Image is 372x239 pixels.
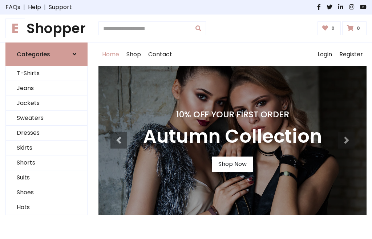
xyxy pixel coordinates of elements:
span: | [41,3,49,12]
a: FAQs [5,3,20,12]
a: Jackets [6,96,87,111]
a: T-Shirts [6,66,87,81]
a: Shoes [6,185,87,200]
a: Shorts [6,155,87,170]
a: Skirts [6,141,87,155]
span: 0 [329,25,336,32]
a: Shop [123,43,145,66]
h6: Categories [17,51,50,58]
h4: 10% Off Your First Order [143,109,322,119]
a: Hats [6,200,87,215]
span: 0 [355,25,362,32]
span: | [20,3,28,12]
a: Support [49,3,72,12]
a: 0 [318,21,341,35]
a: Login [314,43,336,66]
a: Sweaters [6,111,87,126]
a: EShopper [5,20,88,37]
a: Shop Now [212,157,253,172]
a: Home [98,43,123,66]
a: Help [28,3,41,12]
a: Categories [5,42,88,66]
a: Contact [145,43,176,66]
h3: Autumn Collection [143,125,322,148]
h1: Shopper [5,20,88,37]
a: Register [336,43,367,66]
span: E [5,19,25,38]
a: Jeans [6,81,87,96]
a: Dresses [6,126,87,141]
a: 0 [342,21,367,35]
a: Suits [6,170,87,185]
